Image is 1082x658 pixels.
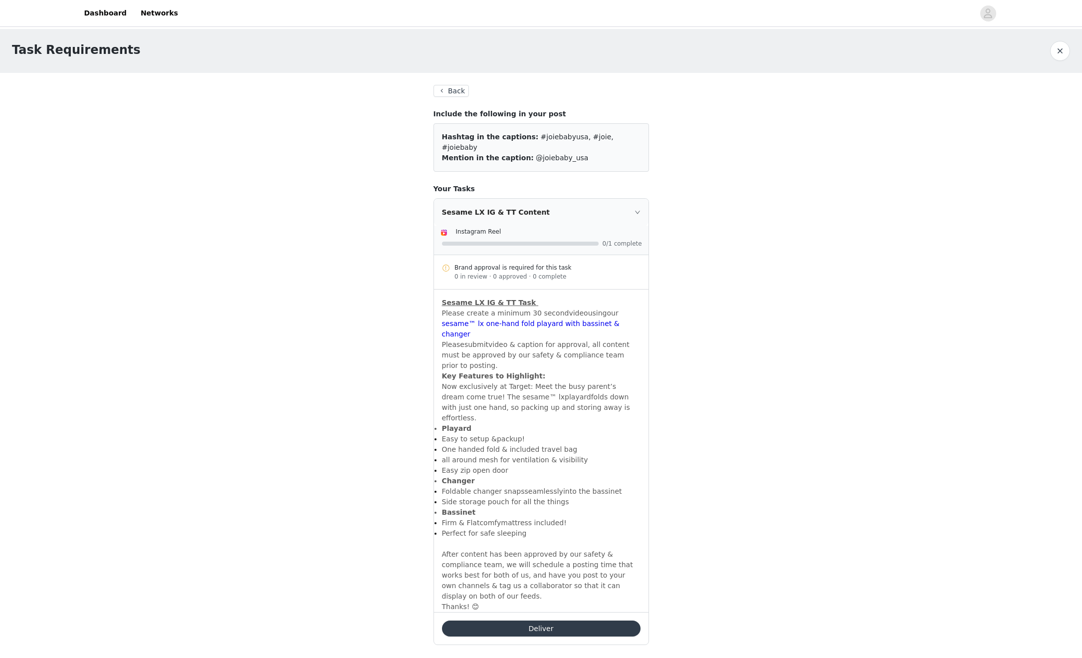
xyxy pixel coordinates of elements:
span: Key Features to Highlight: [442,372,546,380]
button: Deliver [442,621,641,637]
span: @joiebaby_usa [536,154,588,162]
div: 0 in review · 0 approved · 0 complete [454,272,641,281]
span: our [607,309,618,317]
span: Side storage pouch for all the things [442,498,569,506]
h1: Task Requirements [12,41,141,59]
span: Instagram Reel [456,228,501,235]
span: using [588,309,607,317]
span: seamlessly [524,487,563,495]
a: sesame™ lx one-hand fold playard with bassinet & changer [442,320,620,338]
h4: Include the following in your post [433,109,649,119]
div: Brand approval is required for this task [454,263,641,272]
span: 0/1 complete [603,241,643,247]
span: Perfect for safe sleeping [442,529,527,537]
div: icon: rightSesame LX IG & TT Content [434,199,649,226]
span: packup [497,435,522,443]
div: avatar [983,5,993,21]
span: One handed fold & included travel bag [442,445,578,453]
span: playard [565,393,591,401]
a: Networks [135,2,184,24]
span: ! [522,435,525,443]
a: Dashboard [78,2,133,24]
span: Please [442,340,464,348]
span: Thanks! 😊 [442,603,479,611]
span: into the bassinet [563,487,622,495]
span: all around mesh for ventilation & visibility [442,456,588,464]
span: After content has been approved by our safety & compliance team, we will schedule a posting time ... [442,550,633,600]
span: Now exclusively at Target: Meet the busy parent’s dream come true! The sesame™ lx [442,382,617,401]
button: Back [433,85,469,97]
span: mattress included! [501,519,567,527]
span: video [569,309,588,317]
span: Hashtag in the captions: [442,133,539,141]
span: Mention in the caption: [442,154,534,162]
span: Changer [442,477,475,485]
span: Firm & Flat [442,519,480,527]
span: Please create a minimum 30 second [442,309,569,317]
span: folds down with just one hand, so packing up and storing away is effortless. [442,393,630,422]
span: Foldable changer snaps [442,487,525,495]
h4: Your Tasks [433,184,649,194]
i: icon: right [635,209,641,215]
span: Easy zip open door [442,466,508,474]
img: Instagram Reels Icon [440,229,448,237]
span: Playard [442,424,472,432]
span: comfy [479,519,501,527]
span: submit [464,340,488,348]
span: Bassinet [442,508,476,516]
span: video & caption for approval, all content must be approved by our safety & compliance team prior ... [442,340,630,369]
span: Sesame LX IG & TT Task [442,299,536,307]
span: Easy to setup & [442,435,497,443]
